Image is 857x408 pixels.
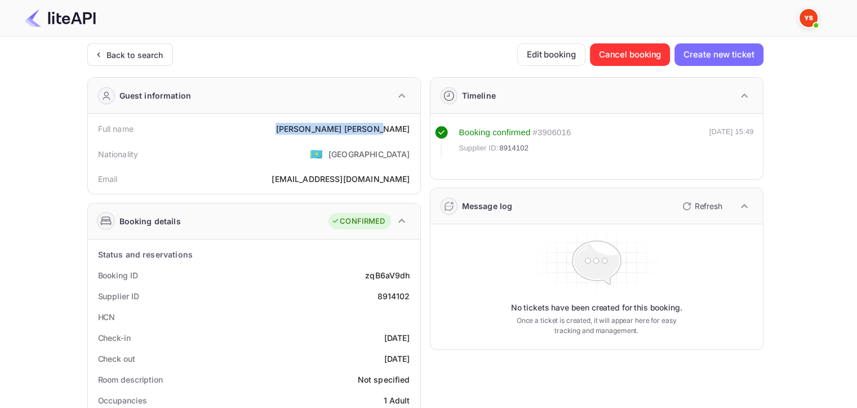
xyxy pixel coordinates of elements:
[98,290,139,302] div: Supplier ID
[384,353,410,365] div: [DATE]
[462,90,496,101] div: Timeline
[676,197,727,215] button: Refresh
[98,173,118,185] div: Email
[272,173,410,185] div: [EMAIL_ADDRESS][DOMAIN_NAME]
[590,43,670,66] button: Cancel booking
[98,269,138,281] div: Booking ID
[98,374,163,385] div: Room description
[119,215,181,227] div: Booking details
[98,249,193,260] div: Status and reservations
[119,90,192,101] div: Guest information
[532,126,571,139] div: # 3906016
[517,43,585,66] button: Edit booking
[383,394,410,406] div: 1 Adult
[98,311,116,323] div: HCN
[499,143,529,154] span: 8914102
[25,9,96,27] img: LiteAPI Logo
[98,332,131,344] div: Check-in
[508,316,686,336] p: Once a ticket is created, it will appear here for easy tracking and management.
[276,123,410,135] div: [PERSON_NAME] [PERSON_NAME]
[106,49,163,61] div: Back to search
[377,290,410,302] div: 8914102
[800,9,818,27] img: Yandex Support
[331,216,385,227] div: CONFIRMED
[358,374,410,385] div: Not specified
[365,269,410,281] div: zqB6aV9dh
[511,302,682,313] p: No tickets have been created for this booking.
[310,144,323,164] span: United States
[98,353,135,365] div: Check out
[384,332,410,344] div: [DATE]
[462,200,513,212] div: Message log
[98,148,139,160] div: Nationality
[98,394,147,406] div: Occupancies
[98,123,134,135] div: Full name
[459,143,499,154] span: Supplier ID:
[709,126,754,159] div: [DATE] 15:49
[695,200,722,212] p: Refresh
[459,126,531,139] div: Booking confirmed
[674,43,763,66] button: Create new ticket
[328,148,410,160] div: [GEOGRAPHIC_DATA]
